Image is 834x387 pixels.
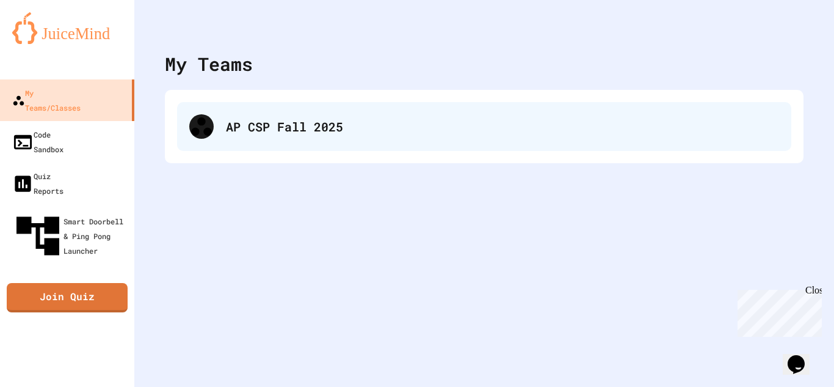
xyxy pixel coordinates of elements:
[783,338,822,375] iframe: chat widget
[7,283,128,312] a: Join Quiz
[177,102,791,151] div: AP CSP Fall 2025
[165,50,253,78] div: My Teams
[12,86,81,115] div: My Teams/Classes
[12,12,122,44] img: logo-orange.svg
[226,117,779,136] div: AP CSP Fall 2025
[12,127,63,157] div: Code Sandbox
[12,210,129,262] div: Smart Doorbell & Ping Pong Launcher
[12,169,63,198] div: Quiz Reports
[733,285,822,337] iframe: chat widget
[5,5,84,78] div: Chat with us now!Close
